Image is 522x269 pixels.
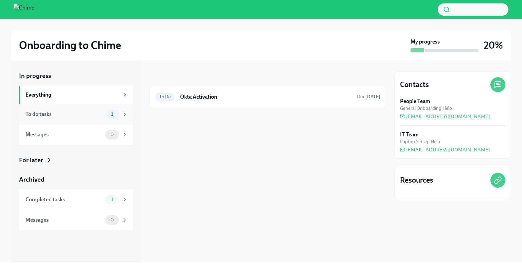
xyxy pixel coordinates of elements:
[107,197,117,202] span: 1
[19,38,121,52] h2: Onboarding to Chime
[19,124,133,145] a: Messages0
[25,131,103,138] div: Messages
[365,94,380,100] strong: [DATE]
[19,156,43,165] div: For later
[400,105,452,112] span: General Onboarding Help
[25,216,103,224] div: Messages
[14,4,34,15] img: Chime
[25,111,103,118] div: To do tasks
[400,175,433,185] h4: Resources
[19,175,133,184] a: Archived
[19,104,133,124] a: To do tasks1
[400,146,490,153] a: [EMAIL_ADDRESS][DOMAIN_NAME]
[107,112,117,117] span: 1
[400,98,430,105] strong: People Team
[357,94,380,100] span: Due
[155,94,175,99] span: To Do
[25,91,119,99] div: Everything
[180,93,351,101] h6: Okta Activation
[411,38,440,46] strong: My progress
[400,80,429,90] h4: Contacts
[400,131,419,138] strong: IT Team
[19,86,133,104] a: Everything
[400,113,490,120] a: [EMAIL_ADDRESS][DOMAIN_NAME]
[357,94,380,100] span: September 28th, 2025 10:00
[150,71,181,80] div: In progress
[19,189,133,210] a: Completed tasks1
[25,196,103,203] div: Completed tasks
[400,138,440,145] span: Laptop Set Up Help
[106,132,118,137] span: 0
[19,210,133,230] a: Messages0
[155,91,380,102] a: To DoOkta ActivationDue[DATE]
[19,156,133,165] a: For later
[106,217,118,222] span: 0
[484,39,503,51] h3: 20%
[19,71,133,80] a: In progress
